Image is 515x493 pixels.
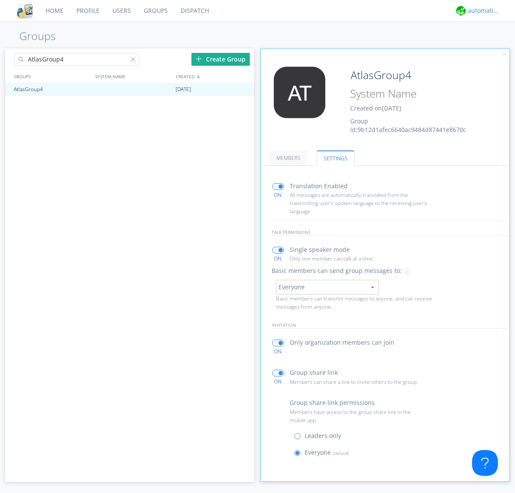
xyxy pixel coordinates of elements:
span: [DATE] [176,83,191,96]
img: cancel.svg [501,51,507,57]
iframe: Toggle Customer Support [472,450,498,476]
div: ON [268,191,288,199]
div: ON [268,348,288,355]
p: invitation [272,322,510,329]
p: Members can share a link to invite others to the group [290,378,427,386]
p: Single speaker mode [290,245,350,254]
div: GROUPS [12,70,91,83]
div: AtlasGroup4 [12,83,92,96]
img: cddb5a64eb264b2086981ab96f4c1ba7 [17,3,33,18]
a: MEMBERS [270,150,307,165]
img: 373638.png [267,67,332,118]
button: Everyone [276,280,379,294]
p: Everyone [305,448,349,457]
div: Create Group [191,53,250,66]
a: AtlasGroup4[DATE] [5,83,254,96]
input: Group Name [347,67,486,84]
div: CREATED [174,70,255,83]
p: Members have access to the group share link in the mobile app [290,408,427,424]
p: Basic members can transmit messages to anyone, and can receive messages from anyone. [276,294,436,311]
img: plus.svg [196,56,202,62]
span: [DATE] [382,104,401,112]
input: Search groups [15,53,139,66]
p: All messages are automatically translated from the transmitting user’s spoken language to the rec... [290,191,427,216]
p: Group share link [290,368,338,377]
p: Translation Enabled [290,181,348,191]
p: Group share link permissions [290,398,375,407]
div: ON [268,255,288,262]
span: Group Id: 9b12d1afec6640ac9484d87441e8670c [350,117,466,134]
span: Created on [350,104,401,112]
div: ON [268,378,288,385]
img: d2d01cd9b4174d08988066c6d424eccd [456,6,466,15]
div: SYSTEM_NAME [93,70,174,83]
a: SETTINGS [317,150,354,166]
p: Leaders only [305,431,341,441]
span: (default) [331,450,349,456]
div: automation+atlas [468,6,500,15]
p: talk permissions [272,229,510,236]
p: Basic members can send group messages to: [272,266,402,276]
input: System Name [347,86,486,102]
p: Only one member can talk at a time. [290,254,427,263]
p: Only organization members can join [290,338,394,347]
